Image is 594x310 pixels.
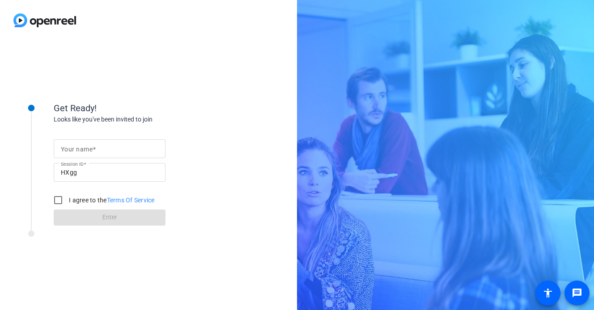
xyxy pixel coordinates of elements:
mat-icon: accessibility [543,288,553,298]
mat-label: Session ID [61,161,84,167]
mat-icon: message [572,288,582,298]
div: Looks like you've been invited to join [54,115,233,124]
a: Terms Of Service [107,197,155,204]
label: I agree to the [67,196,155,205]
mat-label: Your name [61,146,93,153]
div: Get Ready! [54,101,233,115]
